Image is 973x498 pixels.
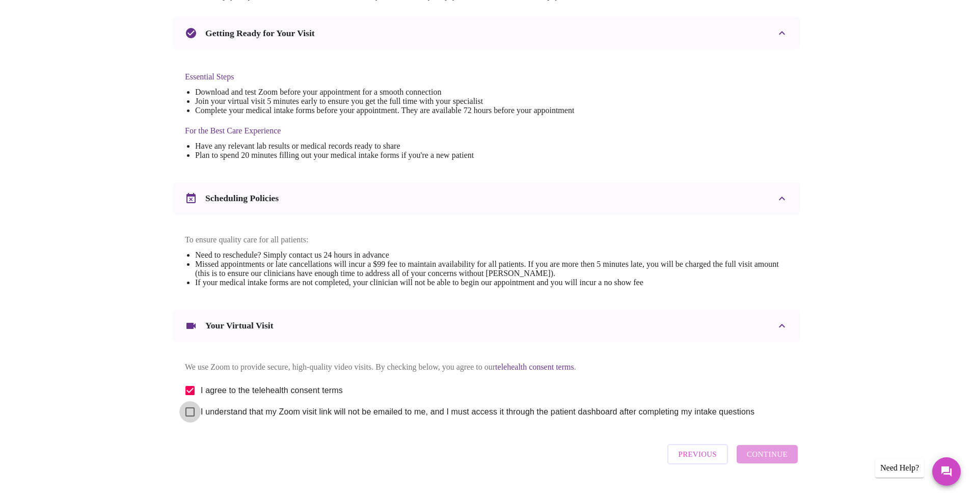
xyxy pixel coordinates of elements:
[875,458,924,478] div: Need Help?
[185,126,574,135] h4: For the Best Care Experience
[205,28,315,39] h3: Getting Ready for Your Visit
[173,182,800,215] div: Scheduling Policies
[195,106,574,115] li: Complete your medical intake forms before your appointment. They are available 72 hours before yo...
[195,278,788,287] li: If your medical intake forms are not completed, your clinician will not be able to begin our appo...
[201,406,754,418] span: I understand that my Zoom visit link will not be emailed to me, and I must access it through the ...
[195,151,574,160] li: Plan to spend 20 minutes filling out your medical intake forms if you're a new patient
[667,444,728,464] button: Previous
[495,363,574,371] a: telehealth consent terms
[195,142,574,151] li: Have any relevant lab results or medical records ready to share
[205,193,279,204] h3: Scheduling Policies
[185,363,788,372] p: We use Zoom to provide secure, high-quality video visits. By checking below, you agree to our .
[195,97,574,106] li: Join your virtual visit 5 minutes early to ensure you get the full time with your specialist
[195,251,788,260] li: Need to reschedule? Simply contact us 24 hours in advance
[185,72,574,81] h4: Essential Steps
[205,320,274,331] h3: Your Virtual Visit
[679,448,717,461] span: Previous
[201,384,343,397] span: I agree to the telehealth consent terms
[195,260,788,278] li: Missed appointments or late cancellations will incur a $99 fee to maintain availability for all p...
[185,235,788,244] p: To ensure quality care for all patients:
[173,310,800,342] div: Your Virtual Visit
[173,17,800,49] div: Getting Ready for Your Visit
[932,457,961,486] button: Messages
[195,88,574,97] li: Download and test Zoom before your appointment for a smooth connection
